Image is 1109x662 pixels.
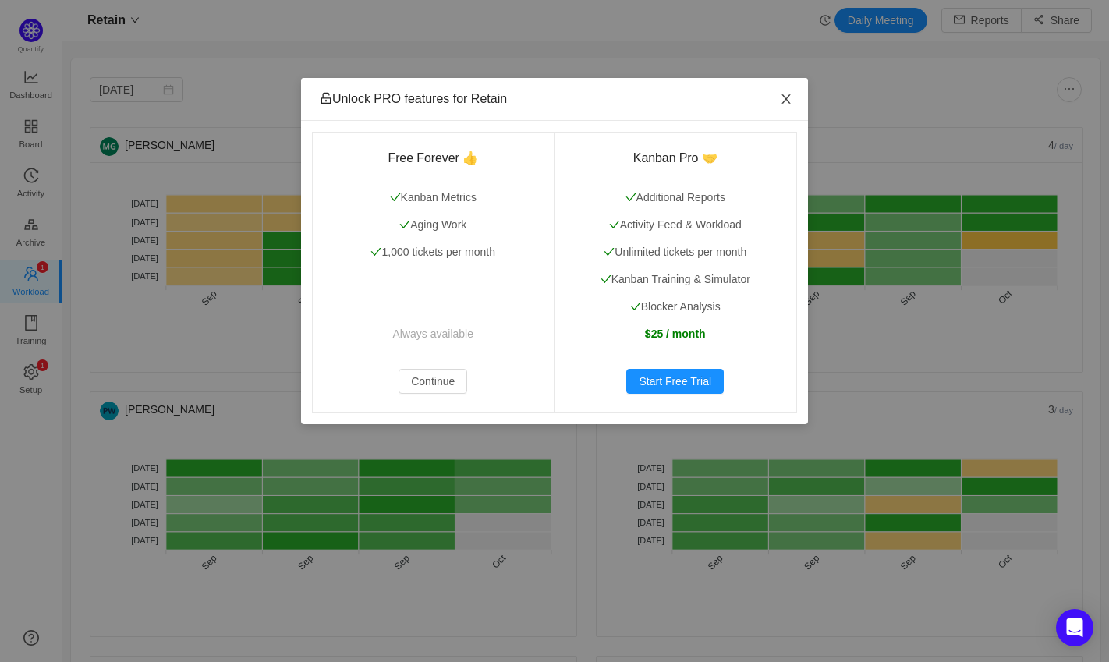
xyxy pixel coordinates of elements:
[331,217,536,233] p: Aging Work
[1056,609,1093,646] div: Open Intercom Messenger
[780,93,792,105] i: icon: close
[573,299,778,315] p: Blocker Analysis
[331,189,536,206] p: Kanban Metrics
[601,274,611,285] i: icon: check
[604,246,615,257] i: icon: check
[399,219,410,230] i: icon: check
[609,219,620,230] i: icon: check
[573,244,778,260] p: Unlimited tickets per month
[390,192,401,203] i: icon: check
[331,150,536,166] h3: Free Forever 👍
[625,192,636,203] i: icon: check
[331,326,536,342] p: Always available
[573,217,778,233] p: Activity Feed & Workload
[626,369,724,394] button: Start Free Trial
[573,189,778,206] p: Additional Reports
[573,271,778,288] p: Kanban Training & Simulator
[320,92,507,105] span: Unlock PRO features for Retain
[645,327,706,340] strong: $25 / month
[630,301,641,312] i: icon: check
[370,246,495,258] span: 1,000 tickets per month
[573,150,778,166] h3: Kanban Pro 🤝
[764,78,808,122] button: Close
[370,246,381,257] i: icon: check
[320,92,332,104] i: icon: unlock
[399,369,467,394] button: Continue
